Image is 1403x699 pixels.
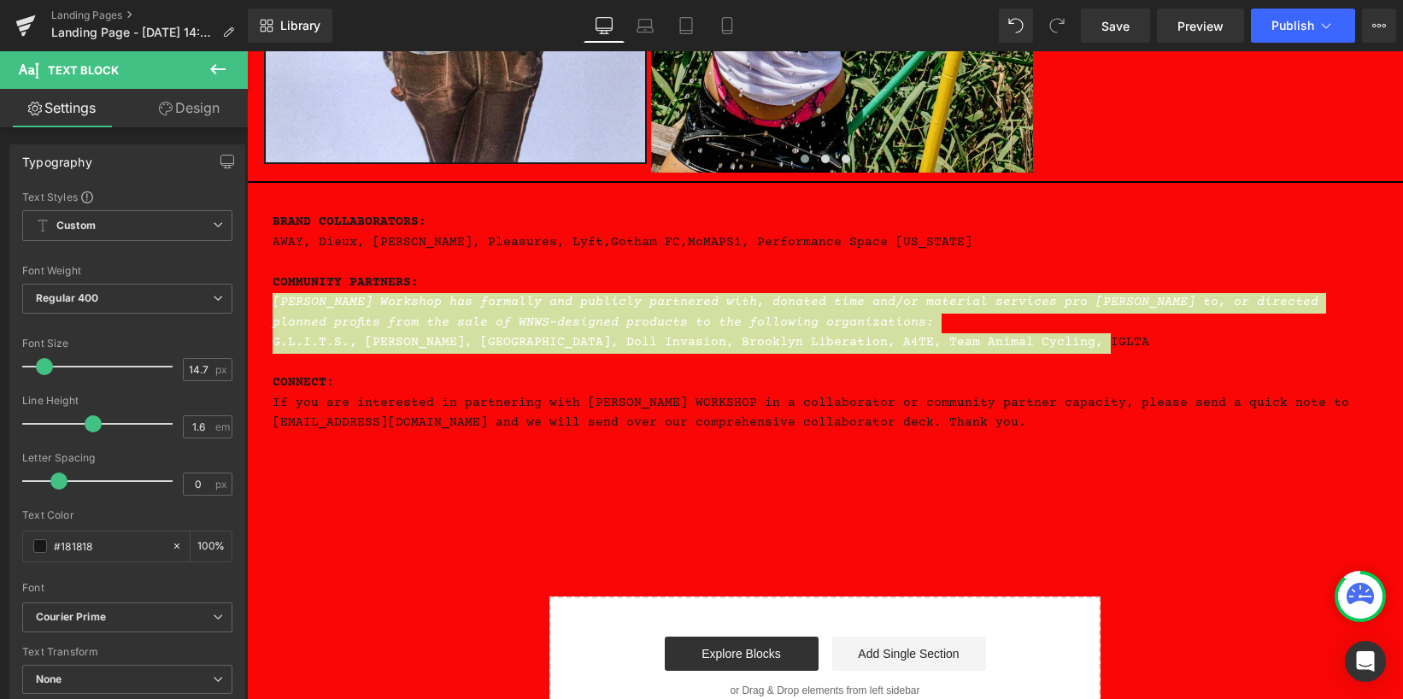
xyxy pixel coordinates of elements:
b: Regular 400 [36,291,99,304]
span: Library [280,18,320,33]
span: MoMAPS1, Performance Space [US_STATE] [441,185,725,198]
b: Custom [56,219,96,233]
span: Save [1101,17,1130,35]
button: Redo [1040,9,1074,43]
a: Preview [1157,9,1244,43]
p: G.L.I.T.S., [PERSON_NAME], [GEOGRAPHIC_DATA], Doll Invasion, Brooklyn Liberation, A4TE, Team Anim... [26,282,1130,303]
a: Add Single Section [585,585,739,620]
div: % [191,532,232,561]
input: Color [54,537,163,555]
div: Font Weight [22,265,232,277]
i: [PERSON_NAME] Workshop has formally and publicly partnered with, donated time and/or material ser... [26,244,1071,279]
strong: BRAND COLLABORATORS: [26,164,179,178]
a: Laptop [625,9,666,43]
div: Line Height [22,395,232,407]
a: Landing Pages [51,9,248,22]
span: Gotham FC, [364,185,441,198]
div: Open Intercom Messenger [1345,641,1386,682]
span: px [215,479,230,490]
p: or Drag & Drop elements from left sidebar [330,633,826,645]
div: Font [22,582,232,594]
button: More [1362,9,1396,43]
p: If you are interested in partnering with [PERSON_NAME] WORKSHOP in a collaborator or community pa... [26,343,1130,383]
div: Typography [22,145,92,169]
a: Design [127,89,251,127]
span: Preview [1177,17,1224,35]
b: None [36,673,62,685]
span: Landing Page - [DATE] 14:15:37 [51,26,215,39]
a: Mobile [707,9,748,43]
div: Font Size [22,338,232,349]
div: Text Color [22,509,232,521]
span: px [215,364,230,375]
div: Letter Spacing [22,452,232,464]
button: Undo [999,9,1033,43]
span: Text Block [48,63,119,77]
a: Desktop [584,9,625,43]
span: em [215,421,230,432]
a: Tablet [666,9,707,43]
div: Text Transform [22,646,232,658]
i: Courier Prime [36,610,106,625]
strong: COMMUNITY PARTNERS: [26,225,172,238]
a: Explore Blocks [418,585,572,620]
div: Text Styles [22,190,232,203]
p: AWAY, Dieux, [PERSON_NAME], Pleasures, Lyft, [26,182,1130,203]
span: Publish [1271,19,1314,32]
button: Publish [1251,9,1355,43]
a: New Library [248,9,332,43]
strong: CONNECT: [26,325,87,338]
